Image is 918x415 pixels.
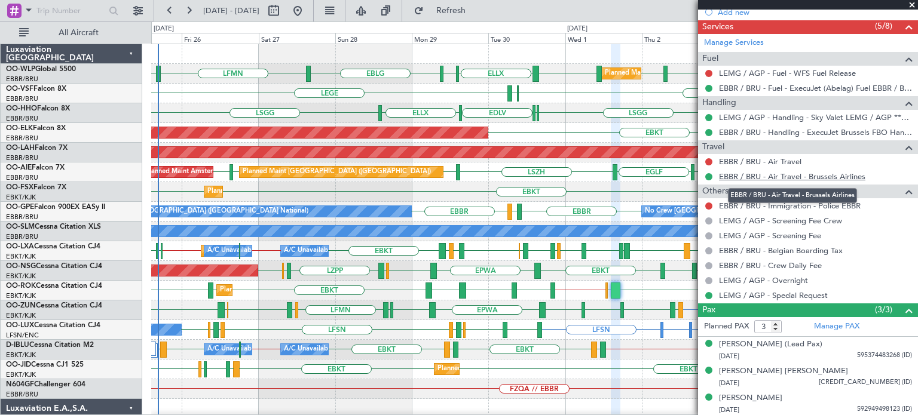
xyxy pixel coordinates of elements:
span: OO-NSG [6,263,36,270]
a: EBKT/KJK [6,272,36,281]
a: EBBR/BRU [6,94,38,103]
div: Tue 30 [488,33,565,44]
div: Sat 27 [259,33,335,44]
a: LEMG / AGP - Overnight [719,275,808,285]
div: A/C Unavailable [GEOGRAPHIC_DATA] ([GEOGRAPHIC_DATA] National) [207,340,430,358]
span: OO-LUX [6,322,34,329]
a: EBBR/BRU [6,153,38,162]
span: Refresh [426,7,476,15]
a: LEMG / AGP - Screening Fee [719,230,821,241]
div: Wed 1 [565,33,642,44]
span: OO-SLM [6,223,35,230]
span: [DATE] [719,405,739,414]
a: EBBR/BRU [6,173,38,182]
a: EBBR/BRU [6,213,38,222]
span: All Aircraft [31,29,126,37]
a: OO-GPEFalcon 900EX EASy II [6,204,105,211]
button: Refresh [408,1,480,20]
span: (3/3) [875,303,892,316]
a: EBKT/KJK [6,291,36,300]
a: Manage PAX [814,321,859,333]
div: Unplanned Maint Amsterdam (Schiphol) [137,163,258,181]
a: OO-LXACessna Citation CJ4 [6,243,100,250]
span: Services [702,20,733,34]
a: EBBR / BRU - Belgian Boarding Tax [719,245,843,256]
a: EBKT/KJK [6,351,36,359]
a: OO-AIEFalcon 7X [6,164,65,171]
a: EBBR/BRU [6,232,38,241]
span: 592949498123 (ID) [857,404,912,414]
a: OO-ELKFalcon 8X [6,125,66,132]
span: N604GF [6,381,34,388]
span: [DATE] [719,352,739,361]
a: EBBR / BRU - Fuel - ExecuJet (Abelag) Fuel EBBR / BRU [719,83,912,93]
a: OO-VSFFalcon 8X [6,85,66,93]
a: OO-JIDCessna CJ1 525 [6,361,84,368]
span: OO-WLP [6,66,35,73]
a: LEMG / AGP - Handling - Sky Valet LEMG / AGP ***My Handling*** [719,112,912,122]
span: [CREDIT_CARD_NUMBER] (ID) [819,377,912,388]
span: OO-ELK [6,125,33,132]
div: A/C Unavailable [GEOGRAPHIC_DATA] ([GEOGRAPHIC_DATA] National) [207,242,430,260]
a: LEMG / AGP - Screening Fee Crew [719,216,842,226]
span: Others [702,185,729,198]
a: EBBR/BRU [6,134,38,143]
span: OO-ROK [6,282,36,290]
a: LEMG / AGP - Fuel - WFS Fuel Release [719,68,856,78]
div: EBBR / BRU - Air Travel - Brussels Airlines [728,188,857,203]
div: Fri 26 [182,33,258,44]
a: EBBR/BRU [6,390,38,399]
a: OO-LUXCessna Citation CJ4 [6,322,100,329]
div: No Crew [GEOGRAPHIC_DATA] ([GEOGRAPHIC_DATA] National) [645,202,845,220]
div: Mon 29 [412,33,488,44]
a: EBKT/KJK [6,252,36,261]
span: Fuel [702,52,718,66]
a: N604GFChallenger 604 [6,381,85,388]
div: Planned Maint Kortrijk-[GEOGRAPHIC_DATA] [437,360,577,378]
div: [PERSON_NAME] [PERSON_NAME] [719,365,848,377]
span: D-IBLU [6,342,29,349]
span: OO-HHO [6,105,37,112]
a: EBBR/BRU [6,75,38,84]
div: [DATE] [567,24,587,34]
span: Pax [702,303,715,317]
a: OO-WLPGlobal 5500 [6,66,76,73]
a: OO-LAHFalcon 7X [6,145,68,152]
div: Planned Maint Milan (Linate) [605,64,691,82]
button: All Aircraft [13,23,130,42]
div: [PERSON_NAME] [719,392,782,404]
div: Sun 28 [335,33,412,44]
a: EBBR/BRU [6,114,38,123]
a: LEMG / AGP - Special Request [719,290,828,300]
div: Planned Maint Kortrijk-[GEOGRAPHIC_DATA] [220,281,359,299]
span: (5/8) [875,20,892,32]
div: Thu 2 [642,33,718,44]
a: D-IBLUCessna Citation M2 [6,342,94,349]
a: EBBR / BRU - Air Travel [719,156,801,167]
span: OO-FSX [6,184,33,191]
label: Planned PAX [704,321,749,333]
div: A/C Unavailable [284,242,333,260]
a: LFSN/ENC [6,331,39,340]
div: [DATE] [154,24,174,34]
a: OO-ROKCessna Citation CJ4 [6,282,102,290]
a: OO-SLMCessna Citation XLS [6,223,101,230]
div: Planned Maint [GEOGRAPHIC_DATA] ([GEOGRAPHIC_DATA]) [243,163,431,181]
div: Add new [718,7,912,17]
span: OO-LXA [6,243,34,250]
div: A/C Unavailable [GEOGRAPHIC_DATA]-[GEOGRAPHIC_DATA] [284,340,475,358]
span: OO-JID [6,361,31,368]
span: OO-GPE [6,204,34,211]
a: Manage Services [704,37,764,49]
span: [DATE] [719,379,739,388]
a: OO-NSGCessna Citation CJ4 [6,263,102,270]
span: [DATE] - [DATE] [203,5,259,16]
div: No Crew [GEOGRAPHIC_DATA] ([GEOGRAPHIC_DATA] National) [108,202,308,220]
a: OO-HHOFalcon 8X [6,105,70,112]
span: OO-LAH [6,145,35,152]
span: OO-ZUN [6,302,36,309]
a: EBBR / BRU - Crew Daily Fee [719,260,822,270]
a: EBKT/KJK [6,311,36,320]
span: OO-AIE [6,164,32,171]
span: Travel [702,140,724,154]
